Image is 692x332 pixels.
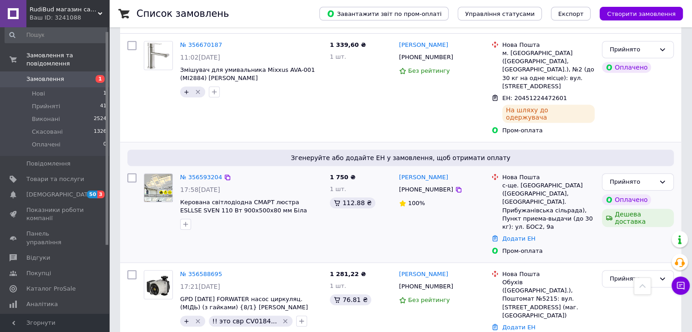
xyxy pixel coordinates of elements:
a: [PERSON_NAME] [399,270,448,279]
span: Товари та послуги [26,175,84,183]
span: ЕН: 20451224472601 [502,95,567,101]
div: Нова Пошта [502,41,595,49]
div: Прийнято [610,45,655,55]
span: Аналітика [26,300,58,308]
span: Замовлення та повідомлення [26,51,109,68]
span: 50 [87,191,97,198]
span: Без рейтингу [408,297,450,303]
div: Ваш ID: 3241088 [30,14,109,22]
a: № 356588695 [180,271,222,277]
span: Виконані [32,115,60,123]
div: Прийнято [610,177,655,187]
div: [PHONE_NUMBER] [397,51,455,63]
input: Пошук [5,27,107,43]
img: Фото товару [144,271,172,299]
button: Експорт [551,7,591,20]
span: Створити замовлення [607,10,676,17]
span: Покупці [26,269,51,277]
span: 1 [96,75,105,83]
div: Оплачено [602,62,651,73]
span: Завантажити звіт по пром-оплаті [327,10,441,18]
span: Замовлення [26,75,64,83]
div: м. [GEOGRAPHIC_DATA] ([GEOGRAPHIC_DATA], [GEOGRAPHIC_DATA].), №2 (до 30 кг на одне місце): вул. [... [502,49,595,91]
div: Обухів ([GEOGRAPHIC_DATA].), Поштомат №5215: вул. [STREET_ADDRESS] (маг. [GEOGRAPHIC_DATA]) [502,278,595,320]
span: 1 шт. [330,53,346,60]
div: На шляху до одержувача [502,105,595,123]
a: Фото товару [144,173,173,202]
span: 1 [103,90,106,98]
img: Фото товару [144,174,172,201]
div: [PHONE_NUMBER] [397,184,455,196]
span: 1 281,22 ₴ [330,271,366,277]
button: Чат з покупцем [672,277,690,295]
span: [DEMOGRAPHIC_DATA] [26,191,94,199]
div: 112.88 ₴ [330,197,375,208]
span: Без рейтингу [408,67,450,74]
button: Завантажити звіт по пром-оплаті [319,7,449,20]
span: Оплачені [32,141,61,149]
span: 1 шт. [330,186,346,192]
span: Панель управління [26,230,84,246]
div: Пром-оплата [502,247,595,255]
span: Управління статусами [465,10,535,17]
span: !! это свр CV0184... [212,317,277,325]
div: Нова Пошта [502,270,595,278]
a: [PERSON_NAME] [399,173,448,182]
span: Нові [32,90,45,98]
span: 1 339,60 ₴ [330,41,366,48]
span: 11:02[DATE] [180,54,220,61]
button: Управління статусами [458,7,542,20]
span: Прийняті [32,102,60,111]
span: 1326 [94,128,106,136]
span: 1 750 ₴ [330,174,355,181]
div: Прийнято [610,274,655,284]
div: [PHONE_NUMBER] [397,281,455,292]
a: Додати ЕН [502,235,535,242]
span: 41 [100,102,106,111]
a: [PERSON_NAME] [399,41,448,50]
div: Пром-оплата [502,126,595,135]
svg: Видалити мітку [194,88,202,96]
div: с-ще. [GEOGRAPHIC_DATA] ([GEOGRAPHIC_DATA], [GEOGRAPHIC_DATA]. Прибужанівська сільрада), Пункт пр... [502,181,595,231]
a: Створити замовлення [591,10,683,17]
h1: Список замовлень [136,8,229,19]
a: GPD [DATE] FORWATER насос циркуляц.(МІДЬ) (з гайками) {8/1} [PERSON_NAME] [180,296,308,311]
span: Повідомлення [26,160,71,168]
span: Скасовані [32,128,63,136]
span: + [184,88,189,96]
span: Згенеруйте або додайте ЕН у замовлення, щоб отримати оплату [131,153,670,162]
span: 17:21[DATE] [180,283,220,290]
span: Показники роботи компанії [26,206,84,222]
span: RudiBud магазин сантехніки та побутової техніки [30,5,98,14]
svg: Видалити мітку [194,317,202,325]
div: 76.81 ₴ [330,294,371,305]
button: Створити замовлення [600,7,683,20]
img: Фото товару [144,41,172,70]
div: Дешева доставка [602,209,674,227]
span: 1 шт. [330,282,346,289]
a: Керована світлодіодна СМАРТ люстра ESLLSE SVEN 110 Вт 900x500x80 мм Біла [180,199,307,214]
a: Додати ЕН [502,324,535,331]
span: 2524 [94,115,106,123]
div: Оплачено [602,194,651,205]
span: 17:58[DATE] [180,186,220,193]
span: Каталог ProSale [26,285,76,293]
span: 100% [408,200,425,206]
a: № 356593204 [180,174,222,181]
svg: Видалити мітку [282,317,289,325]
span: 3 [97,191,105,198]
span: Відгуки [26,254,50,262]
a: Фото товару [144,41,173,70]
a: Фото товару [144,270,173,299]
a: Змішувач для умивальника Mixxus AVA-001 (MI2884) [PERSON_NAME] [180,66,315,82]
a: № 356670187 [180,41,222,48]
span: + [184,317,189,325]
span: Експорт [558,10,584,17]
span: 0 [103,141,106,149]
div: Нова Пошта [502,173,595,181]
